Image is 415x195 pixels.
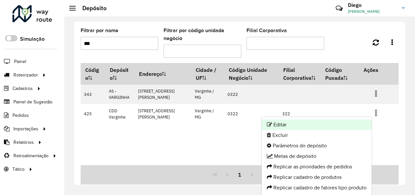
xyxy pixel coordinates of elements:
label: Filtrar por código unidade negócio [164,27,241,42]
li: Replicar cadastro de produtos [262,172,372,183]
th: Endereço [134,63,191,85]
td: Varginha / MG [191,104,224,123]
li: Metas de depósito [262,151,372,162]
th: Código Puxada [321,63,359,85]
td: 343 [81,85,105,104]
label: Filial Corporativa [247,27,287,34]
th: Depósito [105,63,134,85]
td: AS - VARGINHA [105,85,134,104]
label: Filtrar por nome [81,27,118,34]
h2: Depósito [76,5,107,12]
span: [PERSON_NAME] [348,9,397,14]
th: Cidade / UF [191,63,224,85]
span: Painel [14,58,26,65]
h3: Diego [348,2,397,8]
td: CDD Varginha [105,104,134,123]
a: Contato Rápido [332,1,346,15]
span: Importações [13,125,38,132]
td: 0322 [224,85,279,104]
th: Código [81,63,105,85]
th: Ações [359,63,398,77]
span: Roteirizador [13,72,38,78]
label: Simulação [20,35,45,43]
th: Filial Corporativa [279,63,321,85]
span: Tático [12,166,25,173]
li: Excluir [262,130,372,141]
li: Replicar as prioridades de pedidos [262,162,372,172]
li: Parâmetros do depósito [262,141,372,151]
span: Retroalimentação [13,152,49,159]
span: Cadastros [12,85,33,92]
button: 1 [233,168,246,181]
th: Código Unidade Negócio [224,63,279,85]
span: Pedidos [12,112,29,119]
td: Varginha / MG [191,85,224,104]
td: 0322 [224,104,279,123]
span: Painel de Sugestão [13,98,52,105]
td: 322 [279,104,321,123]
li: Replicar cadastro de fatores tipo produto [262,183,372,193]
td: [STREET_ADDRESS][PERSON_NAME] [134,85,191,104]
td: 425 [81,104,105,123]
span: Relatórios [13,139,34,146]
td: [STREET_ADDRESS][PERSON_NAME] [134,104,191,123]
li: Editar [262,119,372,130]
